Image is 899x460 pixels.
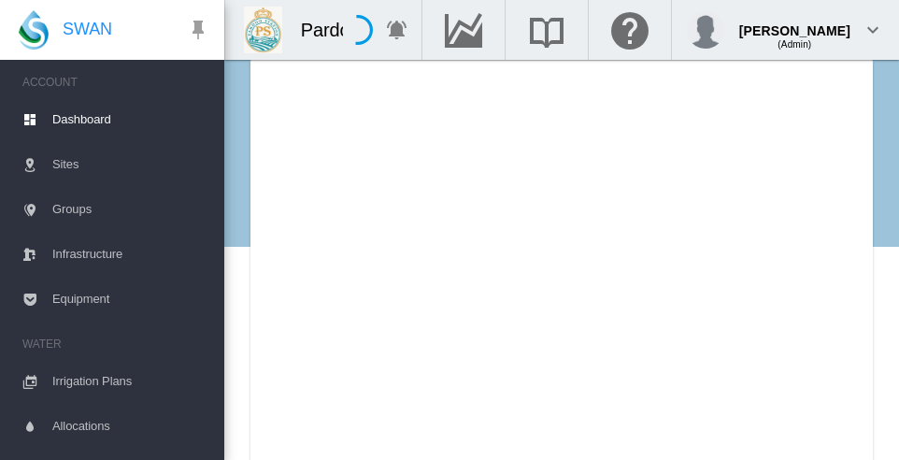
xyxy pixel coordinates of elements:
[52,232,209,277] span: Infrastructure
[778,39,811,50] span: (Admin)
[19,10,49,50] img: SWAN-Landscape-Logo-Colour-drop.png
[22,67,209,97] span: ACCOUNT
[524,19,569,41] md-icon: Search the knowledge base
[52,187,209,232] span: Groups
[378,11,416,49] button: icon-bell-ring
[63,18,112,41] span: SWAN
[52,142,209,187] span: Sites
[687,11,724,49] img: profile.jpg
[862,19,884,41] md-icon: icon-chevron-down
[52,359,209,404] span: Irrigation Plans
[52,404,209,449] span: Allocations
[52,97,209,142] span: Dashboard
[244,7,282,53] img: 9k=
[441,19,486,41] md-icon: Go to the Data Hub
[187,19,209,41] md-icon: icon-pin
[52,277,209,322] span: Equipment
[22,329,209,359] span: WATER
[301,17,378,43] div: Pardoo
[739,14,850,33] div: [PERSON_NAME]
[607,19,652,41] md-icon: Click here for help
[386,19,408,41] md-icon: icon-bell-ring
